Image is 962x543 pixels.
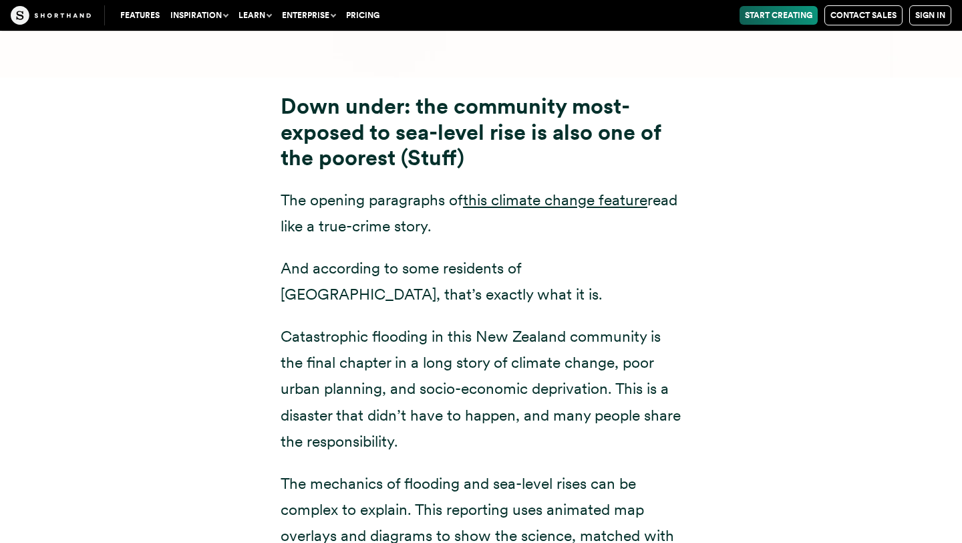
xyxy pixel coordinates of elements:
[281,93,661,171] strong: Down under: the community most-exposed to sea-level rise is also one of the poorest (Stuff)
[165,6,233,25] button: Inspiration
[463,191,647,209] a: this climate change feature
[233,6,277,25] button: Learn
[11,6,91,25] img: The Craft
[909,5,951,25] a: Sign in
[115,6,165,25] a: Features
[277,6,341,25] button: Enterprise
[281,255,681,308] p: And according to some residents of [GEOGRAPHIC_DATA], that’s exactly what it is.
[824,5,903,25] a: Contact Sales
[740,6,818,25] a: Start Creating
[281,324,681,454] p: Catastrophic flooding in this New Zealand community is the final chapter in a long story of clima...
[281,187,681,239] p: The opening paragraphs of read like a true-crime story.
[341,6,385,25] a: Pricing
